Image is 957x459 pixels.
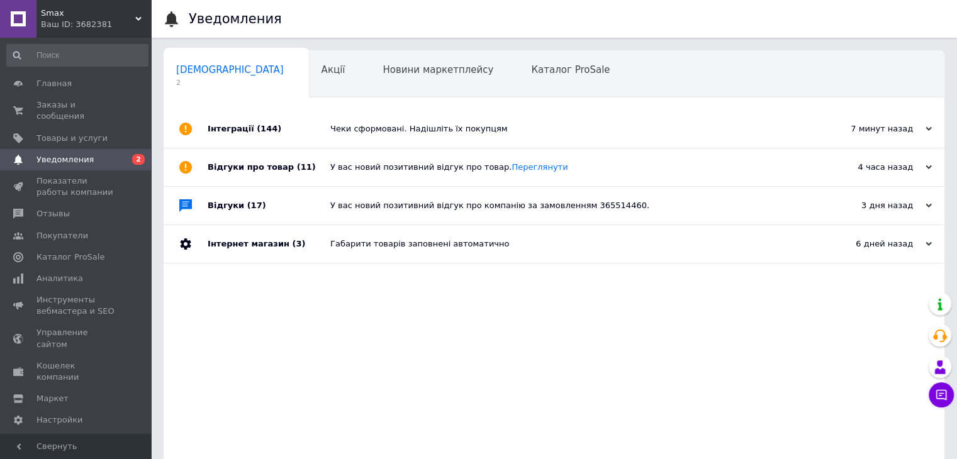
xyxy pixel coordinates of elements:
[36,327,116,350] span: Управление сайтом
[36,294,116,317] span: Инструменты вебмастера и SEO
[806,200,932,211] div: 3 дня назад
[208,148,330,186] div: Відгуки про товар
[36,360,116,383] span: Кошелек компании
[208,187,330,224] div: Відгуки
[806,162,932,173] div: 4 часа назад
[36,252,104,263] span: Каталог ProSale
[6,44,148,67] input: Поиск
[36,154,94,165] span: Уведомления
[292,239,305,248] span: (3)
[330,200,806,211] div: У вас новий позитивний відгук про компанію за замовленням 365514460.
[297,162,316,172] span: (11)
[806,238,932,250] div: 6 дней назад
[36,414,82,426] span: Настройки
[806,123,932,135] div: 7 минут назад
[247,201,266,210] span: (17)
[208,110,330,148] div: Інтеграції
[176,78,284,87] span: 2
[929,382,954,407] button: Чат с покупателем
[41,8,135,19] span: Smax
[322,64,345,75] span: Акції
[208,225,330,263] div: Інтернет магазин
[330,123,806,135] div: Чеки сформовані. Надішліть їх покупцям
[36,175,116,198] span: Показатели работы компании
[36,393,69,404] span: Маркет
[36,230,88,241] span: Покупатели
[330,238,806,250] div: Габарити товарів заповнені автоматично
[36,99,116,122] span: Заказы и сообщения
[36,208,70,219] span: Отзывы
[531,64,610,75] span: Каталог ProSale
[36,78,72,89] span: Главная
[512,162,568,172] a: Переглянути
[189,11,282,26] h1: Уведомления
[176,64,284,75] span: [DEMOGRAPHIC_DATA]
[36,273,83,284] span: Аналитика
[41,19,151,30] div: Ваш ID: 3682381
[383,64,493,75] span: Новини маркетплейсу
[132,154,145,165] span: 2
[36,133,108,144] span: Товары и услуги
[257,124,281,133] span: (144)
[330,162,806,173] div: У вас новий позитивний відгук про товар.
